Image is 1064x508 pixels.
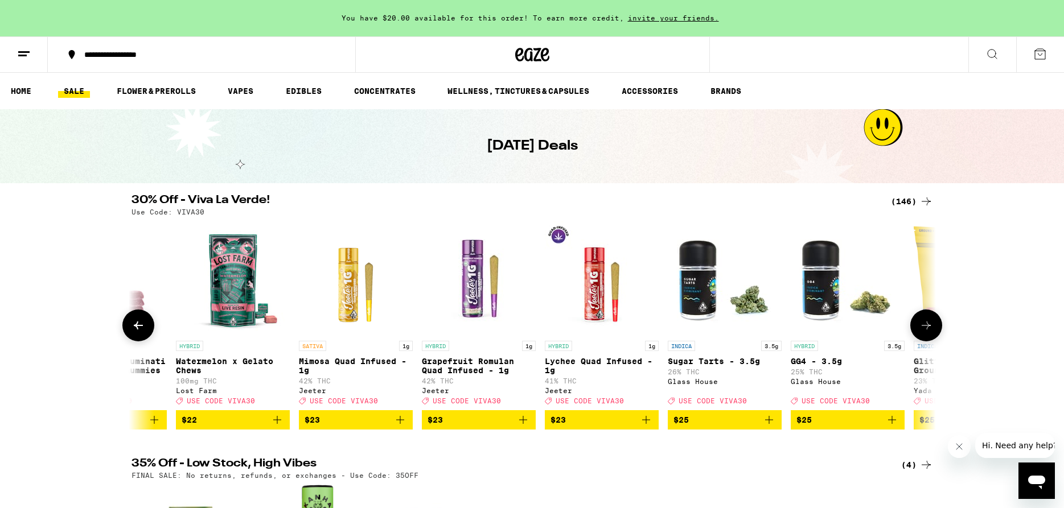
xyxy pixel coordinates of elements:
a: SALE [58,84,90,98]
p: SATIVA [299,341,326,351]
span: USE CODE VIVA30 [925,397,993,404]
span: USE CODE VIVA30 [433,397,501,404]
iframe: Close message [948,435,971,458]
h1: [DATE] Deals [487,137,578,156]
span: $22 [182,415,197,424]
span: invite your friends. [624,14,723,22]
div: Yada Yada [914,387,1028,394]
p: 25% THC [791,368,905,375]
a: Open page for Glitter Bomb Pre-Ground - 14g from Yada Yada [914,221,1028,410]
div: Jeeter [422,387,536,394]
p: 1g [399,341,413,351]
p: 1g [645,341,659,351]
a: Open page for Sugar Tarts - 3.5g from Glass House [668,221,782,410]
p: 41% THC [545,377,659,385]
iframe: Button to launch messaging window [1018,462,1055,499]
img: Yada Yada - Glitter Bomb Pre-Ground - 14g [914,221,1028,335]
p: 26% THC [668,368,782,375]
span: USE CODE VIVA30 [556,397,624,404]
a: Open page for Grapefruit Romulan Quad Infused - 1g from Jeeter [422,221,536,410]
p: 42% THC [422,377,536,385]
p: Glitter Bomb Pre-Ground - 14g [914,357,1028,375]
h2: 35% Off - Low Stock, High Vibes [132,458,877,472]
img: Lost Farm - Watermelon x Gelato Chews [176,221,290,335]
p: INDICA [668,341,695,351]
p: 1g [522,341,536,351]
p: HYBRID [791,341,818,351]
div: Glass House [791,378,905,385]
p: 100mg THC [176,377,290,385]
img: Jeeter - Grapefruit Romulan Quad Infused - 1g [422,221,536,335]
button: Add to bag [176,410,290,429]
span: USE CODE VIVA30 [802,397,870,404]
p: Sugar Tarts - 3.5g [668,357,782,366]
p: 42% THC [299,377,413,385]
span: $23 [305,415,320,424]
p: INDICA [914,341,941,351]
a: Open page for Lychee Quad Infused - 1g from Jeeter [545,221,659,410]
h2: 30% Off - Viva La Verde! [132,195,877,208]
img: Jeeter - Lychee Quad Infused - 1g [545,221,659,335]
button: Add to bag [545,410,659,429]
a: ACCESSORIES [616,84,684,98]
p: Grapefruit Romulan Quad Infused - 1g [422,357,536,375]
div: Jeeter [299,387,413,394]
p: Watermelon x Gelato Chews [176,357,290,375]
img: Jeeter - Mimosa Quad Infused - 1g [299,221,413,335]
a: BRANDS [705,84,747,98]
div: Glass House [668,378,782,385]
span: USE CODE VIVA30 [310,397,378,404]
a: EDIBLES [280,84,327,98]
span: $25 [673,415,689,424]
p: 23% THC [914,377,1028,385]
span: You have $20.00 available for this order! To earn more credit, [342,14,624,22]
button: Add to bag [914,410,1028,429]
img: Glass House - GG4 - 3.5g [791,221,905,335]
div: Jeeter [545,387,659,394]
p: 3.5g [761,341,782,351]
button: Add to bag [791,410,905,429]
div: Lost Farm [176,387,290,394]
span: $23 [551,415,566,424]
p: HYBRID [422,341,449,351]
a: WELLNESS, TINCTURES & CAPSULES [442,84,595,98]
p: FINAL SALE: No returns, refunds, or exchanges - Use Code: 35OFF [132,472,418,479]
p: Lychee Quad Infused - 1g [545,357,659,375]
a: Open page for Watermelon x Gelato Chews from Lost Farm [176,221,290,410]
p: 3.5g [884,341,905,351]
a: (146) [891,195,933,208]
a: FLOWER & PREROLLS [111,84,202,98]
button: Add to bag [299,410,413,429]
a: CONCENTRATES [348,84,421,98]
button: Add to bag [422,410,536,429]
a: VAPES [222,84,259,98]
p: HYBRID [545,341,572,351]
a: (4) [901,458,933,472]
p: Mimosa Quad Infused - 1g [299,357,413,375]
a: Open page for GG4 - 3.5g from Glass House [791,221,905,410]
iframe: Message from company [975,433,1055,458]
span: $23 [428,415,443,424]
img: Glass House - Sugar Tarts - 3.5g [668,221,782,335]
a: Open page for Mimosa Quad Infused - 1g from Jeeter [299,221,413,410]
span: $25 [796,415,812,424]
span: USE CODE VIVA30 [679,397,747,404]
span: Hi. Need any help? [7,8,82,17]
button: Add to bag [668,410,782,429]
a: HOME [5,84,37,98]
span: USE CODE VIVA30 [187,397,255,404]
p: HYBRID [176,341,203,351]
p: GG4 - 3.5g [791,357,905,366]
span: $25 [919,415,935,424]
p: Use Code: VIVA30 [132,208,204,216]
